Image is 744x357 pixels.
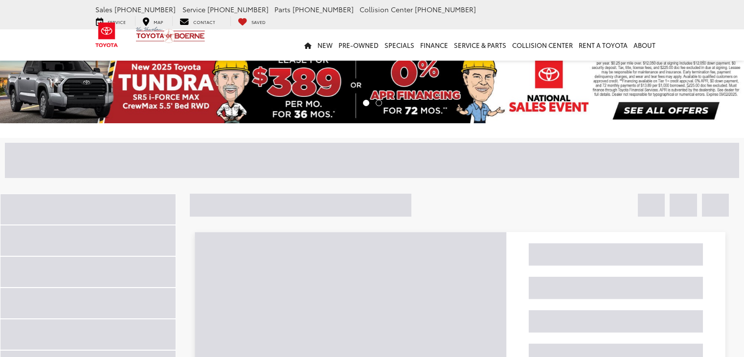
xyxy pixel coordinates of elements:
a: Specials [382,29,417,61]
span: Collision Center [360,4,413,14]
span: Parts [274,4,291,14]
a: About [631,29,658,61]
a: My Saved Vehicles [230,16,273,26]
a: Pre-Owned [336,29,382,61]
a: Home [301,29,315,61]
img: Vic Vaughan Toyota of Boerne [135,26,205,44]
span: [PHONE_NUMBER] [207,4,269,14]
a: Service [89,16,133,26]
a: Map [135,16,170,26]
img: Toyota [89,19,125,51]
a: New [315,29,336,61]
span: [PHONE_NUMBER] [415,4,476,14]
span: [PHONE_NUMBER] [293,4,354,14]
span: Saved [251,19,266,25]
a: Service & Parts: Opens in a new tab [451,29,509,61]
a: Collision Center [509,29,576,61]
span: [PHONE_NUMBER] [114,4,176,14]
a: Rent a Toyota [576,29,631,61]
a: Finance [417,29,451,61]
a: Contact [172,16,223,26]
span: Service [182,4,205,14]
span: Sales [95,4,113,14]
